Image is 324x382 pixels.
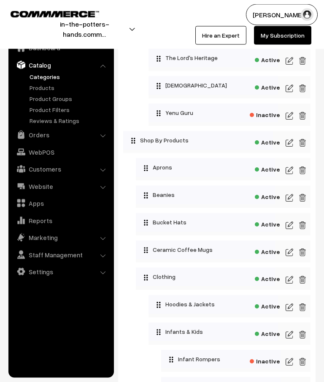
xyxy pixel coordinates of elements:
[299,166,306,176] img: edit
[11,127,111,142] a: Orders
[195,26,246,45] a: Hire an Expert
[148,323,278,341] div: Infants & Kids
[286,221,293,231] img: edit
[250,109,280,120] span: Inactive
[143,247,148,254] img: drag
[299,275,306,285] img: edit
[136,213,275,232] div: Bucket Hats
[286,357,293,367] img: edit
[299,330,306,340] img: edit
[286,193,293,203] img: edit
[255,246,280,256] span: Active
[169,357,174,363] img: drag
[148,104,278,123] div: Yenu Guru
[156,110,161,117] img: drag
[255,136,280,147] span: Active
[255,273,280,284] span: Active
[27,72,111,81] a: Categories
[27,105,111,114] a: Product Filters
[299,221,306,231] img: edit
[11,57,111,73] a: Catalog
[286,111,293,121] img: edit
[123,131,273,150] div: Shop By Products
[11,179,111,194] a: Website
[13,19,156,40] button: in-the-potters-hands.comm…
[123,131,132,147] button: Collapse
[299,111,306,121] img: edit
[11,11,99,17] img: COMMMERCE
[286,84,293,94] img: edit
[156,302,161,308] img: drag
[299,138,306,148] img: edit
[143,192,148,199] img: drag
[286,248,293,258] img: edit
[136,268,275,286] div: Clothing
[254,26,311,45] a: My Subscription
[156,83,161,90] img: drag
[27,116,111,125] a: Reviews & Ratings
[250,355,280,366] span: Inactive
[286,330,293,340] img: edit
[11,247,111,262] a: Staff Management
[299,248,306,258] img: edit
[255,82,280,92] span: Active
[27,94,111,103] a: Product Groups
[27,83,111,92] a: Products
[143,165,148,172] img: drag
[301,8,313,21] img: user
[299,303,306,313] img: edit
[143,275,148,281] img: drag
[299,56,306,66] img: edit
[286,166,293,176] img: edit
[143,220,148,226] img: drag
[286,275,293,285] img: edit
[286,56,293,66] img: edit
[148,295,278,314] div: Hoodies & Jackets
[299,84,306,94] img: edit
[136,268,144,284] button: Collapse
[136,158,275,177] div: Aprons
[299,193,306,203] img: edit
[11,161,111,177] a: Customers
[11,264,111,279] a: Settings
[136,186,275,205] div: Beanies
[255,191,280,202] span: Active
[161,350,281,369] div: Infant Rompers
[131,138,136,145] img: drag
[255,164,280,174] span: Active
[11,145,111,160] a: WebPOS
[136,241,275,259] div: Ceramic Coffee Mugs
[255,300,280,311] span: Active
[255,328,280,338] span: Active
[156,329,161,336] img: drag
[148,323,157,339] button: Collapse
[11,196,111,211] a: Apps
[255,218,280,229] span: Active
[11,230,111,245] a: Marketing
[156,56,161,63] img: drag
[246,4,318,25] button: [PERSON_NAME]…
[11,8,84,19] a: COMMMERCE
[299,357,306,367] img: edit
[148,76,278,95] div: [DEMOGRAPHIC_DATA]
[286,303,293,313] img: edit
[255,54,280,65] span: Active
[148,49,278,68] div: The Lord's Heritage
[286,138,293,148] img: edit
[11,213,111,228] a: Reports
